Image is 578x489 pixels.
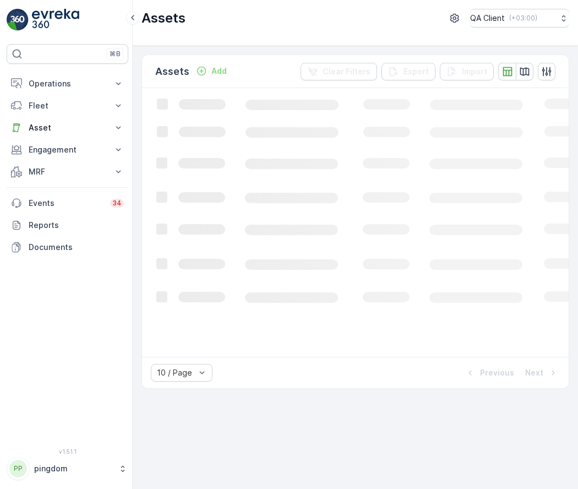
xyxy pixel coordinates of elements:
p: ⌘B [110,50,121,58]
button: Next [524,366,560,379]
p: Events [29,198,103,209]
button: Asset [7,117,128,139]
button: Operations [7,73,128,95]
p: Assets [141,9,186,27]
a: Documents [7,236,128,258]
div: PP [9,460,27,477]
p: Next [525,367,543,378]
p: Add [211,66,227,77]
p: Assets [155,64,189,79]
button: PPpingdom [7,457,128,480]
button: Clear Filters [301,63,377,80]
p: Engagement [29,144,106,155]
p: QA Client [470,13,505,24]
a: Reports [7,214,128,236]
p: 34 [112,199,122,208]
button: Fleet [7,95,128,117]
button: Import [440,63,494,80]
p: Fleet [29,100,106,111]
a: Events34 [7,192,128,214]
img: logo_light-DOdMpM7g.png [32,9,79,31]
span: v 1.51.1 [7,448,128,455]
button: Export [381,63,435,80]
p: Export [403,66,429,77]
p: ( +03:00 ) [509,14,537,23]
button: Add [192,64,231,78]
p: Documents [29,242,124,253]
p: Clear Filters [323,66,370,77]
p: Previous [480,367,514,378]
p: MRF [29,166,106,177]
p: Import [462,66,487,77]
p: pingdom [34,463,113,474]
button: Engagement [7,139,128,161]
p: Operations [29,78,106,89]
img: logo [7,9,29,31]
button: Previous [464,366,515,379]
p: Asset [29,122,106,133]
button: MRF [7,161,128,183]
p: Reports [29,220,124,231]
button: QA Client(+03:00) [470,9,569,28]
